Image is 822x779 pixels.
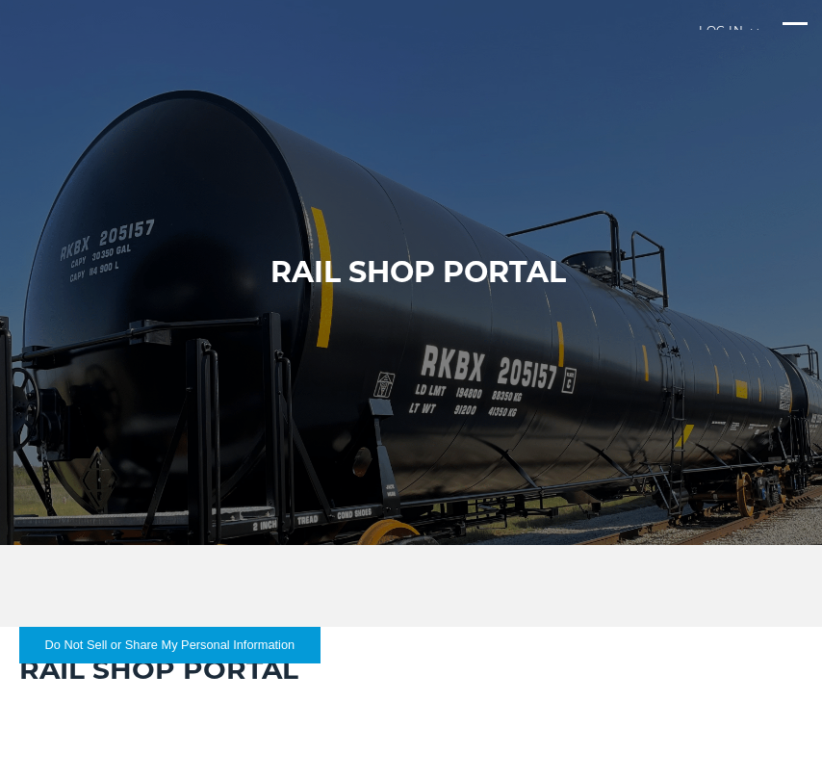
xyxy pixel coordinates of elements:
div: Log in [699,25,758,51]
h1: RAIL SHOP PORTAL [270,253,566,292]
button: Do Not Sell or Share My Personal Information [19,627,321,663]
img: kbx logo [14,19,130,88]
h2: RAIL SHOP PORTAL [19,651,803,688]
img: arrow [751,29,758,33]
